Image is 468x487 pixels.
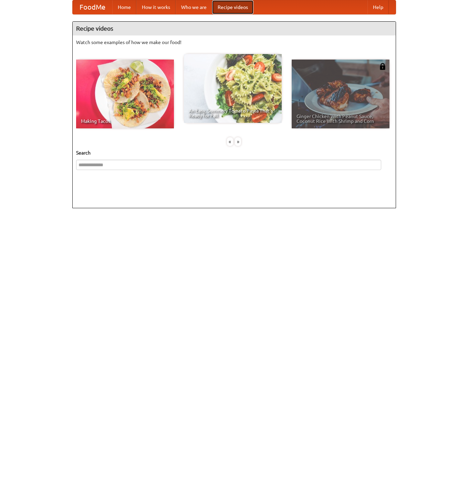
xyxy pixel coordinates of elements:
a: An Easy, Summery Tomato Pasta That's Ready for Fall [184,54,282,123]
a: Help [367,0,389,14]
div: » [235,137,241,146]
a: FoodMe [73,0,112,14]
a: Recipe videos [212,0,253,14]
a: Who we are [176,0,212,14]
h5: Search [76,149,392,156]
a: Making Tacos [76,60,174,128]
a: Home [112,0,136,14]
a: How it works [136,0,176,14]
img: 483408.png [379,63,386,70]
div: « [227,137,233,146]
p: Watch some examples of how we make our food! [76,39,392,46]
span: Making Tacos [81,119,169,124]
span: An Easy, Summery Tomato Pasta That's Ready for Fall [189,108,277,118]
h4: Recipe videos [73,22,396,35]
